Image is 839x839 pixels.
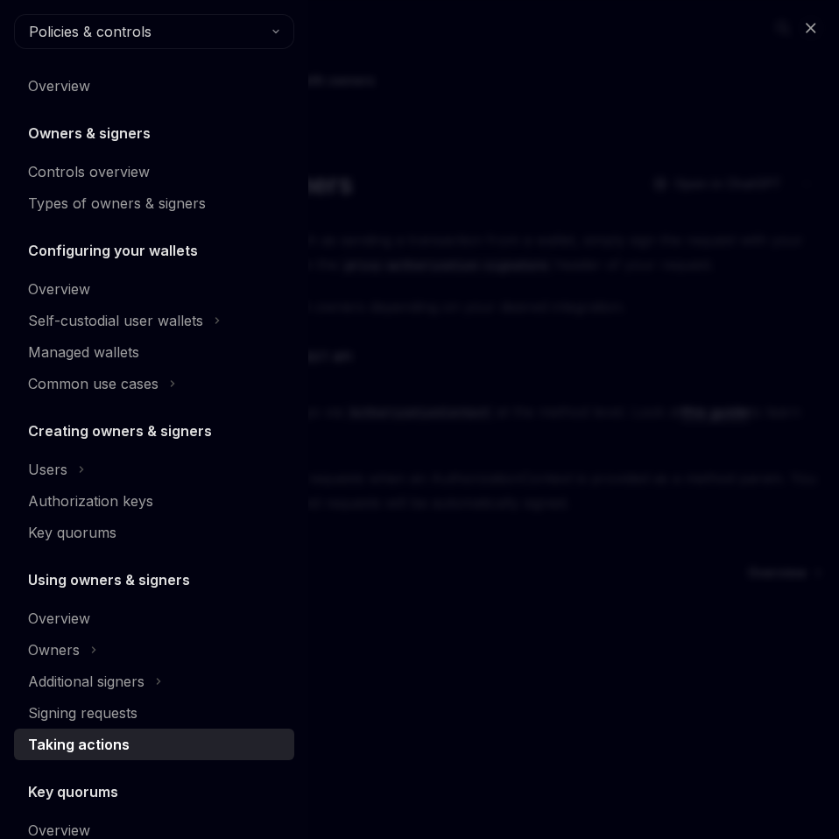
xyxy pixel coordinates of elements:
a: Controls overview [14,156,294,187]
h5: Owners & signers [28,123,151,144]
div: Overview [28,608,90,629]
div: Common use cases [28,373,159,394]
div: Overview [28,278,90,300]
div: Users [28,459,67,480]
div: Controls overview [28,161,150,182]
div: Owners [28,639,80,660]
a: Taking actions [14,729,294,760]
div: Key quorums [28,522,116,543]
a: Overview [14,603,294,634]
h5: Creating owners & signers [28,420,212,441]
button: Policies & controls [14,14,294,49]
a: Signing requests [14,697,294,729]
h5: Using owners & signers [28,569,190,590]
div: Self-custodial user wallets [28,310,203,331]
div: Types of owners & signers [28,193,206,214]
a: Managed wallets [14,336,294,368]
a: Overview [14,70,294,102]
a: Authorization keys [14,485,294,517]
div: Managed wallets [28,342,139,363]
h5: Configuring your wallets [28,240,198,261]
h5: Key quorums [28,781,118,802]
a: Key quorums [14,517,294,548]
div: Authorization keys [28,490,153,511]
div: Additional signers [28,671,145,692]
span: Policies & controls [29,21,152,42]
div: Taking actions [28,734,130,755]
a: Types of owners & signers [14,187,294,219]
div: Signing requests [28,702,137,723]
a: Overview [14,273,294,305]
div: Overview [28,75,90,96]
